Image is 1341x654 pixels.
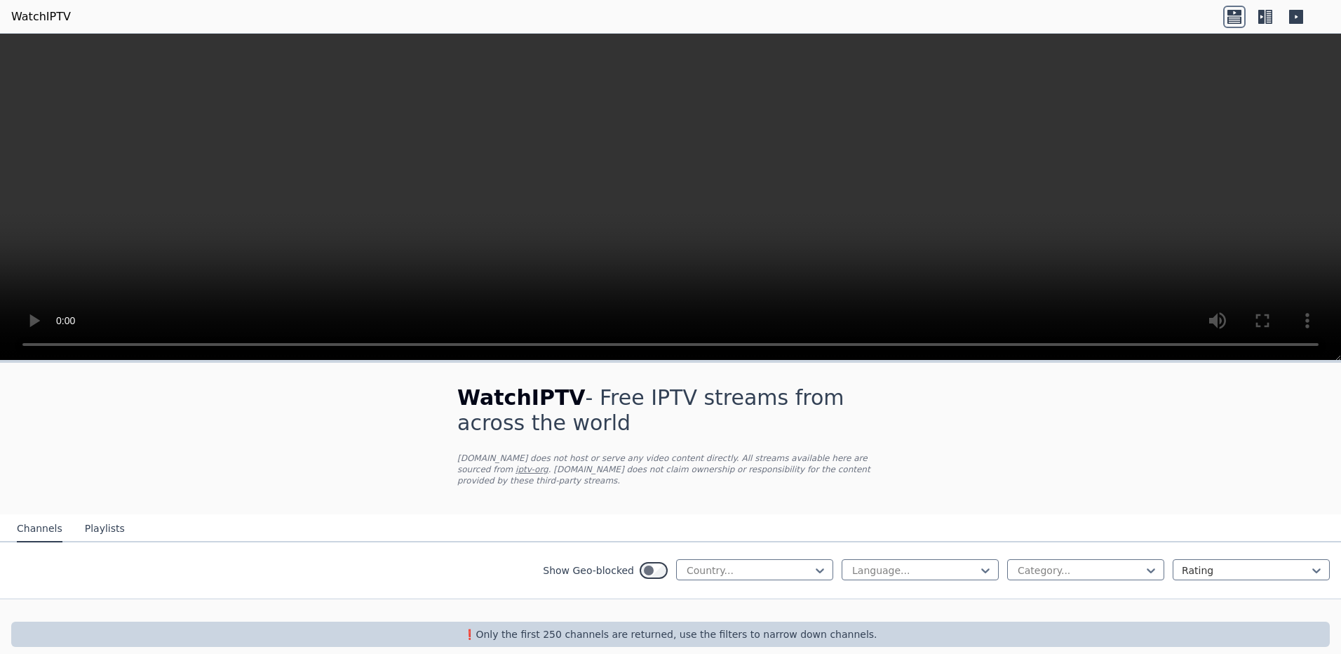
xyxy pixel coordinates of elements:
p: ❗️Only the first 250 channels are returned, use the filters to narrow down channels. [17,627,1324,641]
button: Channels [17,516,62,542]
h1: - Free IPTV streams from across the world [457,385,884,436]
p: [DOMAIN_NAME] does not host or serve any video content directly. All streams available here are s... [457,453,884,486]
span: WatchIPTV [457,385,586,410]
label: Show Geo-blocked [543,563,634,578]
a: iptv-org [515,465,548,474]
a: WatchIPTV [11,8,71,25]
button: Playlists [85,516,125,542]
